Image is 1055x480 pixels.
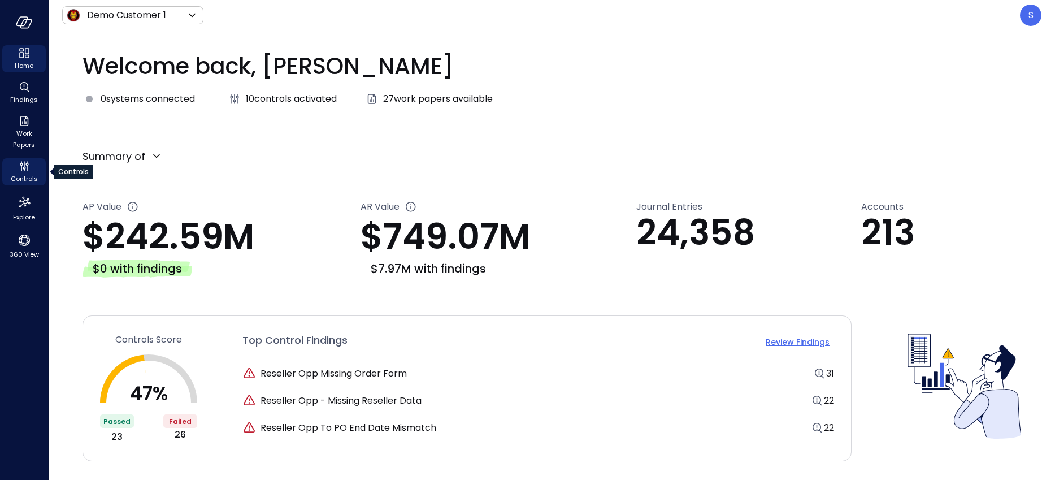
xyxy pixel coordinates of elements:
a: 27work papers available [365,92,493,106]
a: $7.97M with findings [361,257,636,278]
span: Failed [169,417,192,426]
span: Accounts [861,200,904,214]
span: Explore [13,211,35,223]
span: 0 systems connected [101,92,195,106]
div: $7.97M with findings [361,260,496,278]
span: Findings [10,94,38,105]
p: Summary of [83,149,145,164]
span: Journal Entries [636,200,702,214]
div: Findings [2,79,46,106]
p: S [1028,8,1034,22]
span: 360 View [10,249,39,260]
span: 27 work papers available [383,92,493,106]
p: 213 [861,214,1021,252]
span: Reseller Opp To PO End Date Mismatch [261,421,436,435]
span: $242.59M [83,212,254,261]
span: 26 [175,428,186,442]
p: 47 % [129,384,168,403]
span: Reseller Opp - Missing Reseller Data [261,394,422,408]
p: Welcome back, [PERSON_NAME] [83,49,1021,83]
span: Controls [11,173,38,184]
div: Steve Sovik [1020,5,1041,26]
a: 22 [824,421,834,435]
span: Passed [103,417,131,426]
img: Icon [67,8,80,22]
a: $0 with findings [83,257,361,278]
span: 24,358 [636,208,755,257]
span: 23 [111,430,123,444]
button: Review Findings [761,333,834,352]
img: Controls [908,330,1021,443]
div: Explore [2,192,46,224]
a: 31 [826,367,834,380]
a: 22 [824,394,834,408]
div: Controls [2,158,46,185]
span: AP Value [83,200,121,218]
p: Review Findings [766,336,830,348]
span: Home [15,60,33,71]
div: Controls [54,165,93,179]
span: Reseller Opp Missing Order Form [261,367,407,380]
a: 10controls activated [228,92,337,106]
div: $0 with findings [83,260,192,278]
span: Work Papers [7,128,41,150]
span: AR Value [361,200,400,218]
div: Work Papers [2,113,46,152]
div: Home [2,45,46,72]
span: 22 [824,421,834,434]
span: $749.07M [361,212,530,261]
div: 360 View [2,231,46,261]
span: 10 controls activated [246,92,337,106]
span: Top Control Findings [242,333,348,352]
p: Demo Customer 1 [87,8,166,22]
a: Controls Score [100,333,197,347]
